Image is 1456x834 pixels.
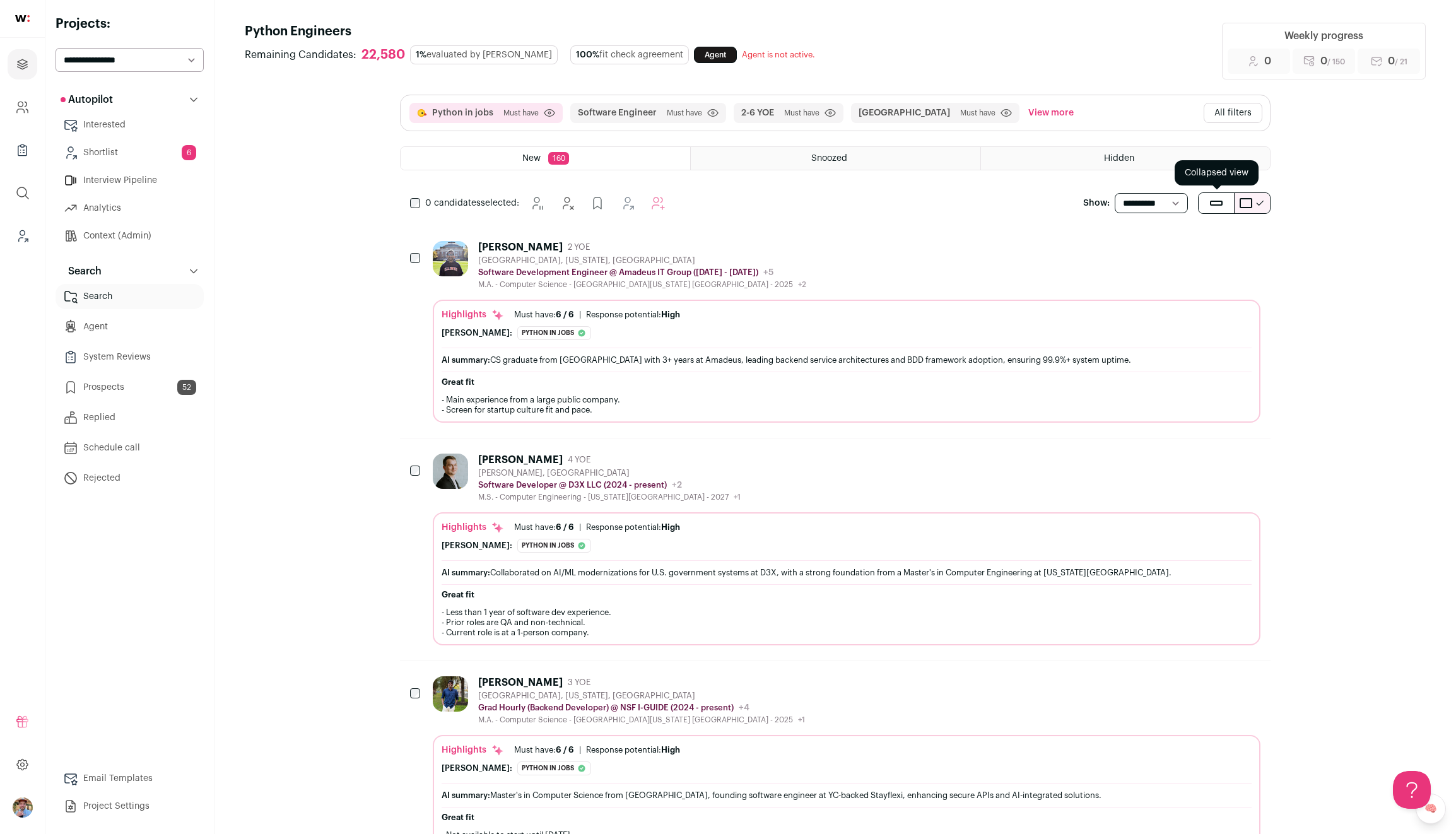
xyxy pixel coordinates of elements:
button: Add to Shortlist [615,191,640,216]
button: Snooze [524,191,549,216]
h2: Great fit [442,377,1252,387]
img: 8fef4ac425a1f8928609fe2f3e219da4ce7e81623a04b14885bd29715890f777.jpg [433,241,468,276]
span: +1 [734,493,741,501]
p: Grad Hourly (Backend Developer) @ NSF I-GUIDE (2024 - present) [478,703,734,713]
p: Autopilot [61,92,113,107]
div: Master's in Computer Science from [GEOGRAPHIC_DATA], founding software engineer at YC-backed Stay... [442,789,1252,802]
button: [GEOGRAPHIC_DATA] [859,107,950,119]
a: Analytics [56,196,204,221]
a: Rejected [56,466,204,491]
a: Replied [56,405,204,430]
button: All filters [1204,103,1262,123]
a: Company Lists [8,135,37,165]
div: [GEOGRAPHIC_DATA], [US_STATE], [GEOGRAPHIC_DATA] [478,691,805,701]
div: [PERSON_NAME]: [442,763,512,773]
p: Search [61,264,102,279]
a: Prospects52 [56,375,204,400]
a: [PERSON_NAME] 4 YOE [PERSON_NAME], [GEOGRAPHIC_DATA] Software Developer @ D3X LLC (2024 - present... [433,454,1260,645]
span: AI summary: [442,568,490,577]
h2: Projects: [56,15,204,33]
span: 52 [177,380,196,395]
a: Leads (Backoffice) [8,221,37,251]
a: Hidden [981,147,1270,170]
span: 6 / 6 [556,523,574,531]
div: [GEOGRAPHIC_DATA], [US_STATE], [GEOGRAPHIC_DATA] [478,255,806,266]
span: Must have [503,108,539,118]
span: Agent is not active. [742,50,815,59]
ul: | [514,745,680,755]
div: Collaborated on AI/ML modernizations for U.S. government systems at D3X, with a strong foundation... [442,566,1252,579]
div: 22,580 [361,47,405,63]
div: evaluated by [PERSON_NAME] [410,45,558,64]
p: - Less than 1 year of software dev experience. - Prior roles are QA and non-technical. - Current ... [442,608,1252,638]
span: 3 YOE [568,678,590,688]
div: Python in jobs [517,539,591,553]
iframe: Help Scout Beacon - Open [1393,771,1431,809]
div: [PERSON_NAME] [478,241,563,254]
span: 0 [1264,54,1271,69]
span: High [661,746,680,754]
span: 2 YOE [568,242,590,252]
span: 0 [1320,54,1345,69]
span: 4 YOE [568,455,590,465]
a: Context (Admin) [56,223,204,249]
a: Agent [56,314,204,339]
button: Search [56,259,204,284]
div: Must have: [514,745,574,755]
div: Response potential: [586,522,680,532]
a: 🧠 [1416,794,1446,824]
p: Show: [1083,197,1110,209]
span: AI summary: [442,356,490,364]
span: +5 [763,268,773,277]
h2: Great fit [442,590,1252,600]
span: 6 / 6 [556,746,574,754]
p: Software Developer @ D3X LLC (2024 - present) [478,480,667,490]
ul: | [514,522,680,532]
span: High [661,310,680,319]
span: Must have [784,108,819,118]
div: Highlights [442,308,504,321]
span: +1 [798,716,805,724]
a: Interview Pipeline [56,168,204,193]
div: [PERSON_NAME] [478,454,563,466]
button: Python in jobs [432,107,493,119]
div: fit check agreement [570,45,689,64]
span: 1% [416,50,426,59]
a: Shortlist6 [56,140,204,165]
a: [PERSON_NAME] 2 YOE [GEOGRAPHIC_DATA], [US_STATE], [GEOGRAPHIC_DATA] Software Development Enginee... [433,241,1260,423]
span: 6 / 6 [556,310,574,319]
a: Search [56,284,204,309]
span: Hidden [1104,154,1134,163]
button: 2-6 YOE [741,107,774,119]
button: Add to Autopilot [645,191,671,216]
span: +2 [672,481,682,490]
div: [PERSON_NAME], [GEOGRAPHIC_DATA] [478,468,741,478]
a: Company and ATS Settings [8,92,37,122]
div: [PERSON_NAME] [478,676,563,689]
div: Weekly progress [1284,28,1363,44]
div: [PERSON_NAME]: [442,541,512,551]
span: +2 [798,281,806,288]
div: Python in jobs [517,326,591,340]
a: Schedule call [56,435,204,461]
div: Python in jobs [517,761,591,775]
span: / 21 [1395,58,1407,66]
button: Add to Prospects [585,191,610,216]
div: Response potential: [586,310,680,320]
span: 0 candidates [425,199,481,208]
span: New [522,154,541,163]
span: 160 [548,152,569,165]
h1: Python Engineers [245,23,823,40]
span: 0 [1388,54,1407,69]
button: Open dropdown [13,797,33,818]
div: Collapsed view [1175,160,1259,185]
span: AI summary: [442,791,490,799]
a: Agent [694,47,737,63]
span: Remaining Candidates: [245,47,356,62]
button: View more [1026,103,1076,123]
span: 100% [576,50,599,59]
div: CS graduate from [GEOGRAPHIC_DATA] with 3+ years at Amadeus, leading backend service architecture... [442,353,1252,367]
div: [PERSON_NAME]: [442,328,512,338]
button: Autopilot [56,87,204,112]
div: M.A. - Computer Science - [GEOGRAPHIC_DATA][US_STATE] [GEOGRAPHIC_DATA] - 2025 [478,279,806,290]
